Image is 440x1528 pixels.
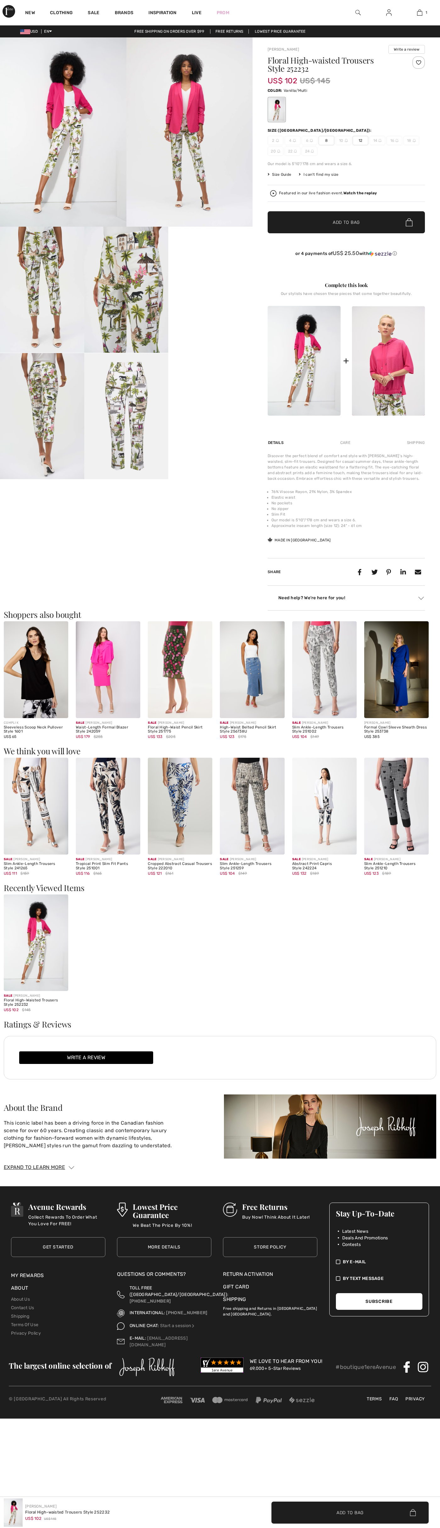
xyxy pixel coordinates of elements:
[161,1397,182,1403] img: Amex
[302,136,317,145] span: 6
[223,1283,317,1291] a: Gift Card
[299,172,338,177] div: I can't find my size
[364,871,379,876] span: US$ 123
[220,621,284,718] img: High-Waist Belted Pencil Skirt Style 256738U
[4,758,68,855] img: Slim Ankle-Length Trousers Style 241265
[220,862,284,871] div: Slim Ankle-Length Trousers Style 251259
[404,9,435,16] a: 1
[401,1361,412,1373] img: Facebook
[20,871,29,876] span: $159
[4,871,17,876] span: US$ 111
[268,136,283,145] span: 2
[148,758,212,855] a: Cropped Abstract Casual Trousers Style 222010
[224,1094,437,1159] img: About the Brand
[117,1271,211,1281] div: Questions or Comments?
[223,1303,317,1317] p: Free shipping and Returns in [GEOGRAPHIC_DATA] and [GEOGRAPHIC_DATA].
[404,136,419,145] span: 18
[76,758,140,855] img: Tropical Print Slim Fit Pants Style 251001
[292,621,357,718] a: Slim Ankle-Length Trousers Style 251002
[319,136,334,145] span: 8
[11,1322,39,1327] a: Terms Of Use
[352,306,425,416] img: Hooded Cropped Pullover Style 252116
[364,857,429,862] div: [PERSON_NAME]
[310,139,313,142] img: ring-m.svg
[364,862,429,871] div: Slim Ankle-Length Trousers Style 251210
[402,1396,428,1402] a: Privacy
[364,621,429,718] img: Formal Cowl Sleeve Sheath Dress Style 253738
[378,139,382,142] img: ring-m.svg
[364,725,429,734] div: Formal Cowl Sleeve Sheath Dress Style 253738
[292,758,357,855] a: Abstract Print Capris Style 242224
[166,734,175,739] span: $205
[336,1259,340,1265] img: check
[115,10,134,17] a: Brands
[212,1397,248,1403] img: Mastercard
[364,857,373,861] span: Sale
[76,621,140,718] a: Waist-Length Formal Blazer Style 242059
[268,250,425,257] div: or 4 payments of with
[190,1398,204,1403] img: Visa
[268,291,425,301] div: Our stylists have chosen these pieces that come together beautifully.
[130,1285,228,1297] span: TOLL FREE ([GEOGRAPHIC_DATA]/[GEOGRAPHIC_DATA]):
[271,489,425,495] li: 76% Viscose Rayon, 21% Nylon, 3% Spandex
[268,70,297,85] span: US$ 102
[294,150,297,153] img: ring-m.svg
[336,1363,396,1371] p: #boutique1ereAvenue
[223,1203,237,1217] img: Free Returns
[268,56,399,73] h1: Floral High-waisted Trousers Style 252232
[148,721,212,725] div: [PERSON_NAME]
[220,857,284,862] div: [PERSON_NAME]
[284,88,307,93] span: Vanilla/Multi
[242,1203,310,1211] h3: Free Returns
[117,1322,125,1330] img: Online Chat
[268,453,425,481] div: Discover the perfect blend of comfort and style with [PERSON_NAME]’s high-waisted, slim-fit trous...
[130,1323,159,1328] span: ONLINE CHAT:
[4,725,68,734] div: Sleeveless Scoop Neck Pullover Style 1601
[387,136,402,145] span: 16
[268,211,425,233] button: Add to Bag
[160,1323,196,1328] a: Start a session
[192,9,202,16] a: Live
[25,10,35,17] a: New
[292,862,357,871] div: Abstract Print Capris Style 242224
[76,721,140,725] div: [PERSON_NAME]
[333,219,360,226] span: Add to Bag
[276,139,279,142] img: ring-m.svg
[11,1305,34,1310] a: Contact Us
[336,1209,423,1217] h3: Stay Up-To-Date
[76,857,140,862] div: [PERSON_NAME]
[292,725,357,734] div: Slim Ankle-Length Trousers Style 251002
[4,621,68,718] img: Sleeveless Scoop Neck Pullover Style 1601
[4,1498,23,1527] img: Floral High-Waisted Trousers Style 252232
[130,1298,171,1304] a: [PHONE_NUMBER]
[271,523,425,529] li: Approximate inseam length (size 12): 24" - 61 cm
[285,147,300,156] span: 22
[342,1228,368,1235] span: Latest News
[268,593,425,603] div: Need help? We're here for you!
[336,136,351,145] span: 10
[129,29,209,34] a: Free shipping on orders over $99
[223,1296,246,1302] a: Shipping
[25,1516,42,1521] span: US$ 102
[220,857,228,861] span: Sale
[130,1310,165,1315] span: INTERNATIONAL:
[148,734,162,739] span: US$ 133
[4,734,17,739] span: US$ 65
[337,1509,364,1516] span: Add to Bag
[28,1203,105,1211] h3: Avenue Rewards
[342,1235,388,1241] span: Deals And Promotions
[268,570,281,574] span: Share
[343,191,377,195] strong: Watch the replay
[271,495,425,500] li: Elastic waist
[223,1271,317,1278] a: Return Activation
[4,894,68,991] img: Floral High-Waisted Trousers Style 252232
[4,862,68,871] div: Slim Ankle-Length Trousers Style 241265
[4,721,68,725] div: COMPLI K
[148,857,212,862] div: [PERSON_NAME]
[426,10,427,15] span: 1
[84,353,169,479] img: Floral High-Waisted Trousers Style 252232. 6
[4,857,68,862] div: [PERSON_NAME]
